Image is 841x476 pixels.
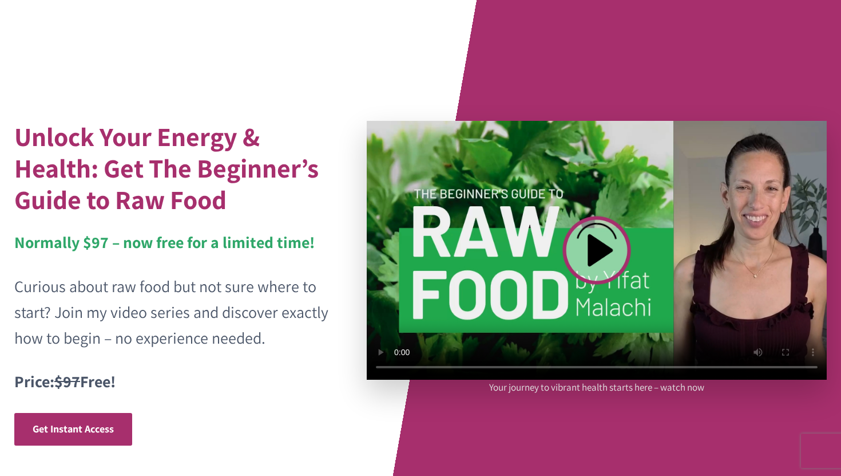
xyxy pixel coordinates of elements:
[14,413,132,446] a: Get Instant Access
[489,380,704,395] p: Your journey to vibrant health starts here – watch now
[54,371,80,392] s: $97
[14,371,116,392] strong: Price: Free!
[33,422,114,435] span: Get Instant Access
[14,231,315,253] strong: Normally $97 – now free for a limited time!
[14,274,330,351] p: Curious about raw food but not sure where to start? Join my video series and discover exactly how...
[14,121,330,215] h1: Unlock Your Energy & Health: Get The Beginner’s Guide to Raw Food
